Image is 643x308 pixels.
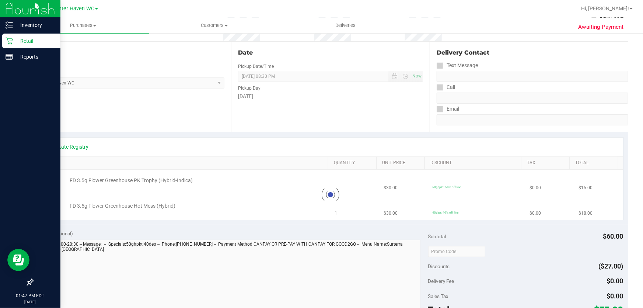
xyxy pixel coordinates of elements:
span: $0.00 [607,277,623,285]
a: Total [576,160,615,166]
div: Date [238,48,423,57]
label: Pickup Date/Time [238,63,274,70]
span: $60.00 [603,232,623,240]
span: Deliveries [325,22,366,29]
span: Purchases [18,22,149,29]
span: ($27.00) [599,262,623,270]
input: Format: (999) 999-9999 [437,71,628,82]
input: Promo Code [428,246,485,257]
span: Hi, [PERSON_NAME]! [581,6,629,11]
span: Subtotal [428,233,446,239]
label: Email [437,104,459,114]
a: Quantity [334,160,374,166]
a: Tax [527,160,567,166]
div: Delivery Contact [437,48,628,57]
inline-svg: Retail [6,37,13,45]
p: [DATE] [3,299,57,305]
p: 01:47 PM EDT [3,293,57,299]
p: Retail [13,37,57,45]
span: Discounts [428,260,450,273]
label: Pickup Day [238,85,261,91]
a: View State Registry [45,143,89,150]
span: Delivery Fee [428,278,454,284]
span: Winter Haven WC [52,6,94,12]
inline-svg: Reports [6,53,13,60]
a: Unit Price [382,160,422,166]
label: Text Message [437,60,478,71]
label: Call [437,82,455,93]
div: [DATE] [238,93,423,100]
a: SKU [43,160,325,166]
p: Inventory [13,21,57,30]
a: Customers [149,18,280,33]
a: Deliveries [280,18,411,33]
inline-svg: Inventory [6,21,13,29]
div: Location [32,48,224,57]
p: Reports [13,52,57,61]
iframe: Resource center [7,249,29,271]
span: Sales Tax [428,293,449,299]
input: Format: (999) 999-9999 [437,93,628,104]
span: Customers [149,22,280,29]
a: Discount [430,160,518,166]
span: $0.00 [607,292,623,300]
a: Purchases [18,18,149,33]
span: Awaiting Payment [579,23,624,31]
